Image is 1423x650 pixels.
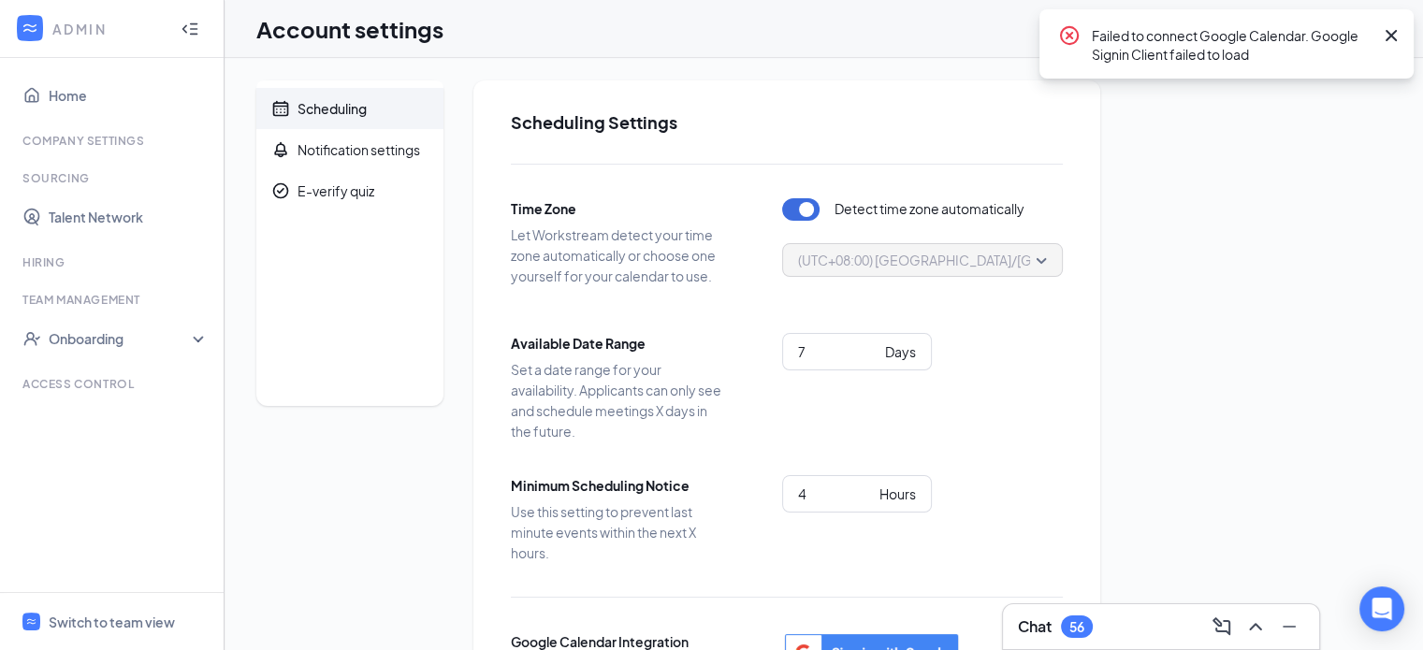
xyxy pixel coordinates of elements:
a: CheckmarkCircleE-verify quiz [256,170,443,211]
div: Switch to team view [49,613,175,631]
svg: Cross [1380,24,1402,47]
div: Scheduling [298,99,367,118]
span: Use this setting to prevent last minute events within the next X hours. [511,501,726,563]
svg: ComposeMessage [1211,615,1233,638]
span: Let Workstream detect your time zone automatically or choose one yourself for your calendar to use. [511,224,726,286]
svg: WorkstreamLogo [25,615,37,628]
a: Talent Network [49,198,209,236]
div: ADMIN [52,20,164,38]
div: Hiring [22,254,205,270]
div: Hours [879,484,916,504]
svg: UserCheck [22,329,41,348]
div: E-verify quiz [298,181,374,200]
div: Open Intercom Messenger [1359,586,1404,631]
div: Days [885,341,916,362]
a: Home [49,77,209,114]
svg: CheckmarkCircle [271,181,290,200]
span: (UTC+08:00) [GEOGRAPHIC_DATA]/[GEOGRAPHIC_DATA] - Philippine Time [798,246,1256,274]
svg: ChevronUp [1244,615,1267,638]
h1: Account settings [256,13,443,45]
div: Sourcing [22,170,205,186]
span: Minimum Scheduling Notice [511,475,726,496]
a: CalendarScheduling [256,88,443,129]
h3: Chat [1018,616,1052,637]
svg: Bell [271,140,290,159]
svg: CrossCircle [1058,24,1081,47]
svg: Calendar [271,99,290,118]
span: Set a date range for your availability. Applicants can only see and schedule meetings X days in t... [511,359,726,441]
a: BellNotification settings [256,129,443,170]
div: Company Settings [22,133,205,149]
button: ComposeMessage [1207,612,1237,642]
svg: Collapse [181,20,199,38]
div: Onboarding [49,329,193,348]
h2: Scheduling Settings [511,110,1063,134]
svg: WorkstreamLogo [21,19,39,37]
div: Notification settings [298,140,420,159]
div: Team Management [22,292,205,308]
span: Detect time zone automatically [835,198,1024,221]
span: Time Zone [511,198,726,219]
div: Access control [22,376,205,392]
div: 56 [1069,619,1084,635]
div: Failed to connect Google Calendar. Google Signin Client failed to load [1092,24,1372,64]
button: ChevronUp [1241,612,1271,642]
span: Available Date Range [511,333,726,354]
button: Minimize [1274,612,1304,642]
svg: Minimize [1278,615,1300,638]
